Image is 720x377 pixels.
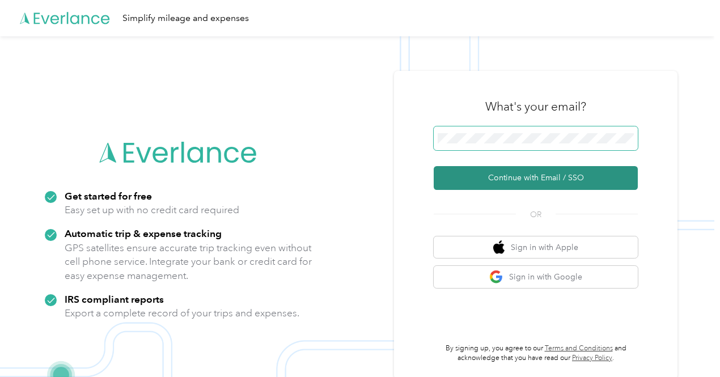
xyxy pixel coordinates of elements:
[485,99,586,115] h3: What's your email?
[65,241,312,283] p: GPS satellites ensure accurate trip tracking even without cell phone service. Integrate your bank...
[493,240,505,255] img: apple logo
[65,227,222,239] strong: Automatic trip & expense tracking
[572,354,612,362] a: Privacy Policy
[434,266,638,288] button: google logoSign in with Google
[516,209,556,221] span: OR
[545,344,613,353] a: Terms and Conditions
[65,293,164,305] strong: IRS compliant reports
[434,166,638,190] button: Continue with Email / SSO
[489,270,503,284] img: google logo
[434,236,638,259] button: apple logoSign in with Apple
[65,306,299,320] p: Export a complete record of your trips and expenses.
[122,11,249,26] div: Simplify mileage and expenses
[434,344,638,363] p: By signing up, you agree to our and acknowledge that you have read our .
[65,203,239,217] p: Easy set up with no credit card required
[65,190,152,202] strong: Get started for free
